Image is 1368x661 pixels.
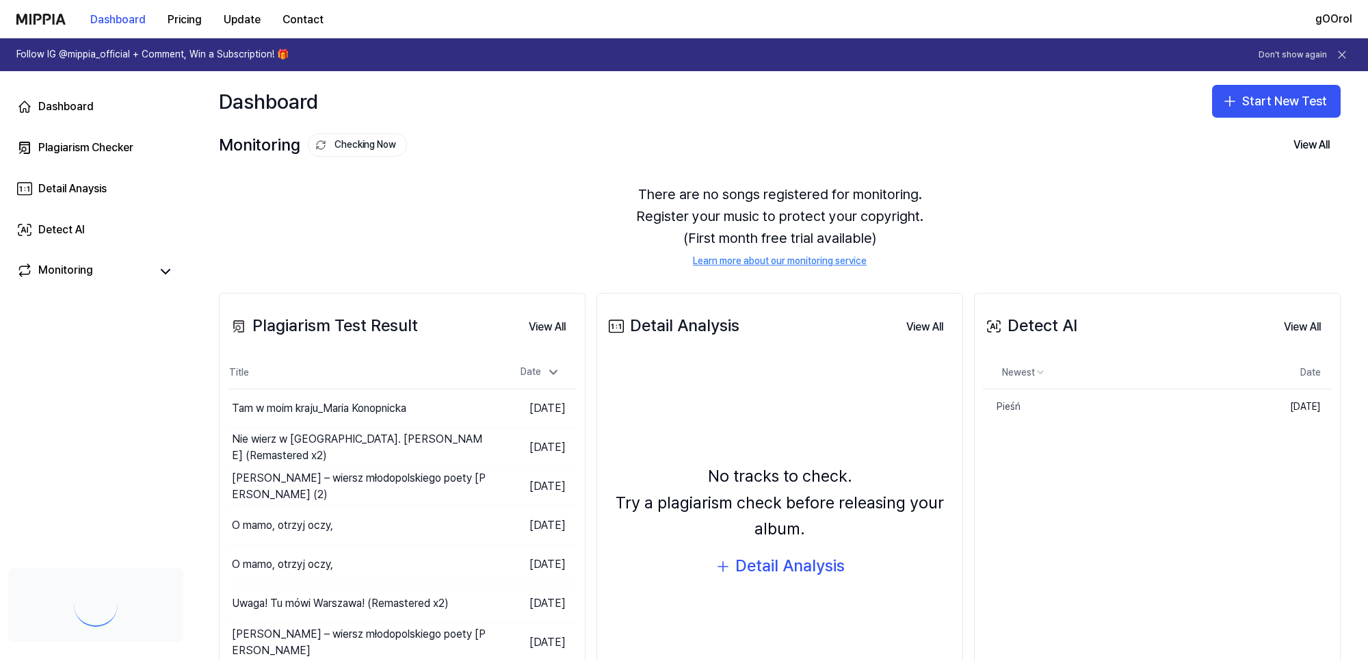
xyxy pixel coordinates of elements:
[38,262,93,281] div: Monitoring
[232,470,490,503] div: [PERSON_NAME] – wiersz młodopolskiego poety [PERSON_NAME] (2)
[232,595,449,612] div: Uwaga! Tu mówi Warszawa! (Remastered x2)
[518,313,577,341] button: View All
[157,6,213,34] button: Pricing
[1259,49,1327,61] button: Don't show again
[8,172,183,205] a: Detail Anaysis
[715,553,845,579] button: Detail Analysis
[1212,85,1341,118] button: Start New Test
[232,431,490,464] div: Nie wierz w [GEOGRAPHIC_DATA]. [PERSON_NAME] (Remastered x2)
[16,262,150,281] a: Monitoring
[693,255,867,268] a: Learn more about our monitoring service
[983,400,1021,414] div: Pieśń
[490,545,577,584] td: [DATE]
[232,626,490,659] div: [PERSON_NAME] – wiersz młodopolskiego poety [PERSON_NAME]
[1315,11,1352,27] button: gOOrol
[490,389,577,428] td: [DATE]
[8,131,183,164] a: Plagiarism Checker
[605,463,954,542] div: No tracks to check. Try a plagiarism check before releasing your album.
[490,428,577,467] td: [DATE]
[38,99,94,115] div: Dashboard
[983,389,1252,425] a: Pieśń
[213,6,272,34] button: Update
[38,222,85,238] div: Detect AI
[228,313,418,339] div: Plagiarism Test Result
[983,313,1077,339] div: Detect AI
[735,553,845,579] div: Detail Analysis
[219,85,318,118] div: Dashboard
[490,584,577,623] td: [DATE]
[1273,312,1332,341] a: View All
[232,400,406,417] div: Tam w moim kraju_Maria Konopnicka
[272,6,334,34] button: Contact
[1282,131,1341,159] button: View All
[490,506,577,545] td: [DATE]
[219,132,407,158] div: Monitoring
[38,181,107,197] div: Detail Anaysis
[895,313,954,341] button: View All
[213,1,272,38] a: Update
[1252,357,1332,389] th: Date
[16,48,289,62] h1: Follow IG @mippia_official + Comment, Win a Subscription! 🎁
[8,213,183,246] a: Detect AI
[232,517,333,534] div: O mamo, otrzyj oczy,
[228,357,490,389] th: Title
[515,361,566,383] div: Date
[232,556,333,573] div: O mamo, otrzyj oczy,
[1252,389,1332,425] td: [DATE]
[518,312,577,341] a: View All
[490,467,577,506] td: [DATE]
[16,14,66,25] img: logo
[895,312,954,341] a: View All
[8,90,183,123] a: Dashboard
[605,313,739,339] div: Detail Analysis
[308,133,407,157] button: Checking Now
[219,167,1341,285] div: There are no songs registered for monitoring. Register your music to protect your copyright. (Fir...
[79,6,157,34] button: Dashboard
[1273,313,1332,341] button: View All
[38,140,133,156] div: Plagiarism Checker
